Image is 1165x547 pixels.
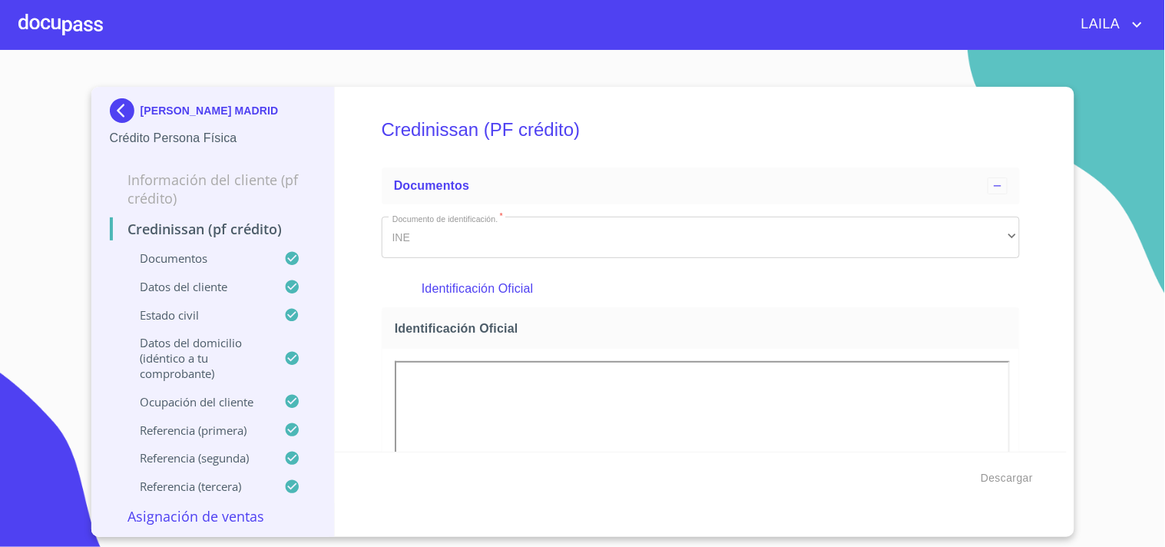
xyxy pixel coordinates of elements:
[110,98,141,123] img: Docupass spot blue
[110,98,316,129] div: [PERSON_NAME] MADRID
[110,335,285,381] p: Datos del domicilio (idéntico a tu comprobante)
[382,217,1020,258] div: INE
[110,394,285,409] p: Ocupación del Cliente
[141,104,279,117] p: [PERSON_NAME] MADRID
[382,167,1020,204] div: Documentos
[422,280,979,298] p: Identificación Oficial
[1070,12,1147,37] button: account of current user
[110,250,285,266] p: Documentos
[1070,12,1128,37] span: LAILA
[110,129,316,148] p: Crédito Persona Física
[382,98,1020,161] h5: Credinissan (PF crédito)
[110,307,285,323] p: Estado civil
[975,464,1039,492] button: Descargar
[110,479,285,494] p: Referencia (tercera)
[110,220,316,238] p: Credinissan (PF crédito)
[110,450,285,466] p: Referencia (segunda)
[110,507,316,525] p: Asignación de Ventas
[110,423,285,438] p: Referencia (primera)
[110,279,285,294] p: Datos del cliente
[395,320,1013,336] span: Identificación Oficial
[394,179,469,192] span: Documentos
[981,469,1033,488] span: Descargar
[110,171,316,207] p: Información del cliente (PF crédito)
